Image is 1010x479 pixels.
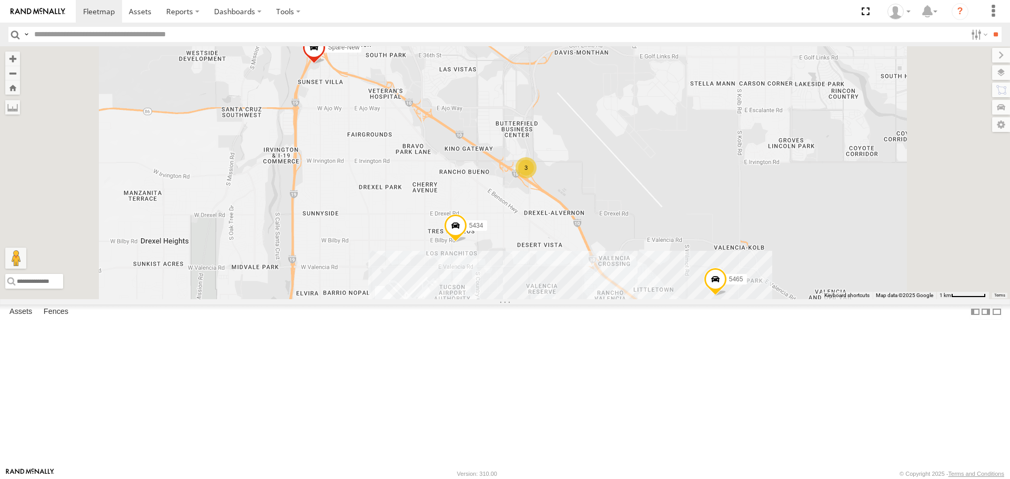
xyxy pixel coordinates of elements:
[328,44,359,52] span: Spare-New
[729,276,743,283] span: 5465
[981,304,991,320] label: Dock Summary Table to the Right
[900,471,1004,477] div: © Copyright 2025 -
[457,471,497,477] div: Version: 310.00
[884,4,914,19] div: Edward Espinoza
[22,27,31,42] label: Search Query
[952,3,968,20] i: ?
[876,292,933,298] span: Map data ©2025 Google
[5,66,20,80] button: Zoom out
[11,8,65,15] img: rand-logo.svg
[6,468,54,479] a: Visit our Website
[994,293,1005,297] a: Terms (opens in new tab)
[940,292,951,298] span: 1 km
[516,157,537,178] div: 3
[992,304,1002,320] label: Hide Summary Table
[967,27,989,42] label: Search Filter Options
[5,80,20,95] button: Zoom Home
[948,471,1004,477] a: Terms and Conditions
[936,292,989,299] button: Map Scale: 1 km per 62 pixels
[38,305,74,320] label: Fences
[5,248,26,269] button: Drag Pegman onto the map to open Street View
[5,100,20,115] label: Measure
[5,52,20,66] button: Zoom in
[992,117,1010,132] label: Map Settings
[469,222,483,229] span: 5434
[824,292,870,299] button: Keyboard shortcuts
[4,305,37,320] label: Assets
[970,304,981,320] label: Dock Summary Table to the Left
